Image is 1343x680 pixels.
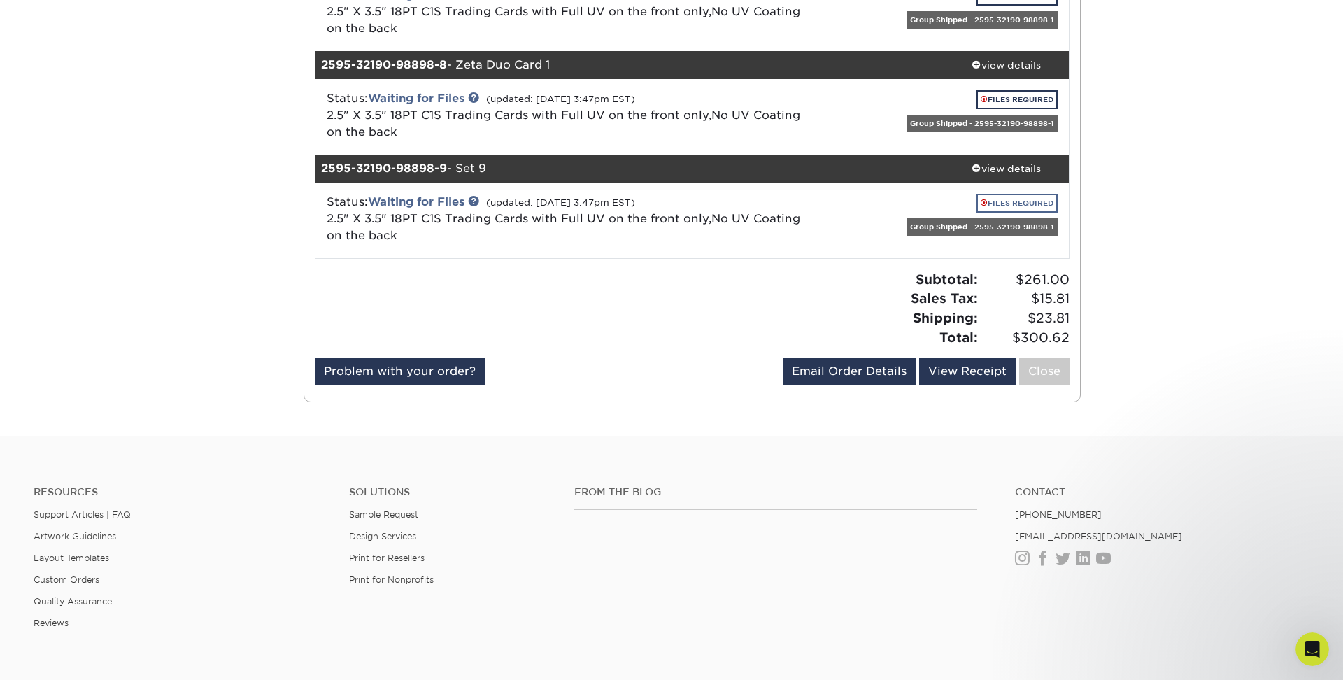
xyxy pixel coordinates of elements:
div: We'll be back online [DATE] [29,295,234,310]
button: Help [187,437,280,493]
small: (updated: [DATE] 3:47pm EST) [486,94,635,104]
span: Sounds good. We will be in touch! [62,222,229,233]
div: Close [241,22,266,48]
div: Group Shipped - 2595-32190-98898-1 [907,11,1058,29]
a: Layout Templates [34,553,109,563]
strong: Shipping: [913,310,978,325]
a: FILES REQUIRED [976,90,1058,109]
a: Support Articles | FAQ [34,509,131,520]
button: Search for help [20,335,260,363]
div: Shipping Information and Services [29,426,234,441]
div: Recent message [29,200,251,215]
iframe: Google Customer Reviews [3,637,119,675]
iframe: Intercom live chat [1295,632,1329,666]
div: Creating Print-Ready Files [29,400,234,415]
div: Shipping Information and Services [20,420,260,446]
div: Print Order Status [20,369,260,395]
strong: Sales Tax: [911,290,978,306]
p: Hi [PERSON_NAME] 👋 [28,99,252,147]
a: 2.5" X 3.5" 18PT C1S Trading Cards with Full UV on the front only,No UV Coating on the back [327,5,800,35]
a: Quality Assurance [34,596,112,607]
strong: Subtotal: [916,271,978,287]
a: FILES REQUIRED [976,194,1058,213]
div: Status: [316,194,818,244]
a: 2.5" X 3.5" 18PT C1S Trading Cards with Full UV on the front only,No UV Coating on the back [327,212,800,242]
img: Profile image for Erica [176,22,204,50]
span: Home [31,472,62,481]
div: Status: [316,90,818,141]
button: Messages [93,437,186,493]
span: Help [222,472,244,481]
strong: 2595-32190-98898-9 [321,162,447,175]
div: Profile image for IreneSounds good. We will be in touch![PERSON_NAME]•[DATE] [15,209,265,261]
a: view details [943,51,1069,79]
div: Send us a message [29,281,234,295]
div: Group Shipped - 2595-32190-98898-1 [907,218,1058,236]
span: $15.81 [982,289,1070,309]
div: Send us a messageWe'll be back online [DATE] [14,269,266,322]
span: $23.81 [982,309,1070,328]
div: Group Shipped - 2595-32190-98898-1 [907,115,1058,132]
a: Design Services [349,531,416,541]
a: Print for Nonprofits [349,574,434,585]
strong: Total: [939,330,978,345]
a: view details [943,155,1069,183]
a: Custom Orders [34,574,99,585]
a: Waiting for Files [368,195,464,208]
a: Email Order Details [783,358,916,385]
span: Search for help [29,342,113,357]
img: logo [28,28,122,48]
div: [PERSON_NAME] [62,235,143,250]
p: How can we help? [28,147,252,171]
a: Waiting for Files [368,92,464,105]
a: Problem with your order? [315,358,485,385]
div: view details [943,58,1069,72]
a: Print for Resellers [349,553,425,563]
a: Sample Request [349,509,418,520]
a: Reviews [34,618,69,628]
div: Recent messageProfile image for IreneSounds good. We will be in touch![PERSON_NAME]•[DATE] [14,188,266,262]
span: Messages [116,472,164,481]
a: 2.5" X 3.5" 18PT C1S Trading Cards with Full UV on the front only,No UV Coating on the back [327,108,800,139]
strong: 2595-32190-98898-8 [321,58,447,71]
a: [PHONE_NUMBER] [1015,509,1102,520]
span: $300.62 [982,328,1070,348]
div: • [DATE] [146,235,185,250]
h4: From the Blog [574,486,978,498]
a: Artwork Guidelines [34,531,116,541]
img: Profile image for Avery [203,22,231,50]
div: Creating Print-Ready Files [20,395,260,420]
div: - Zeta Duo Card 1 [315,51,944,79]
img: Profile image for Jenny [150,22,178,50]
a: [EMAIL_ADDRESS][DOMAIN_NAME] [1015,531,1182,541]
small: (updated: [DATE] 3:47pm EST) [486,197,635,208]
img: Profile image for Irene [29,221,57,249]
span: $261.00 [982,270,1070,290]
a: Contact [1015,486,1309,498]
a: Close [1019,358,1070,385]
div: view details [943,162,1069,176]
div: Print Order Status [29,374,234,389]
a: View Receipt [919,358,1016,385]
h4: Resources [34,486,328,498]
div: - Set 9 [315,155,944,183]
h4: Solutions [349,486,553,498]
